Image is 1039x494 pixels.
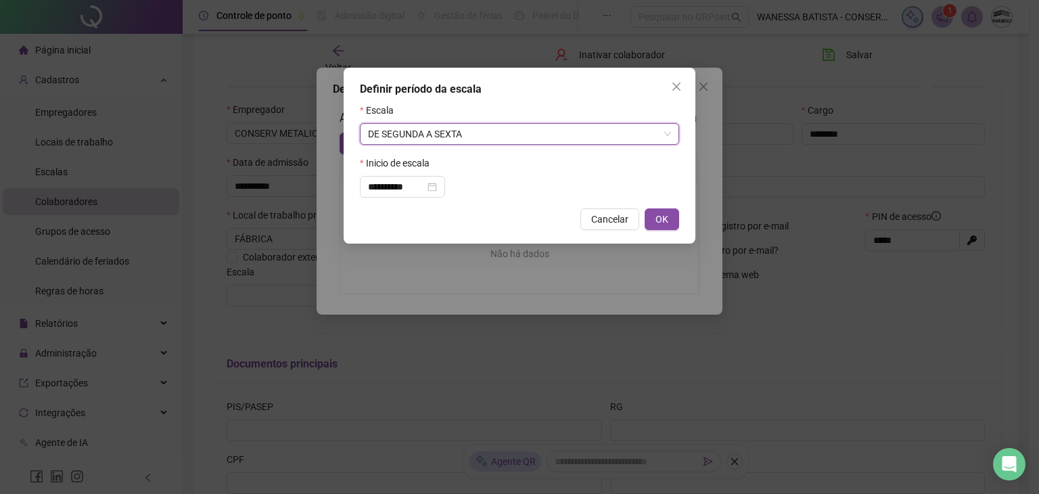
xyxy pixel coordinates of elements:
[360,156,438,171] label: Inicio de escala
[591,212,628,227] span: Cancelar
[671,81,682,92] span: close
[360,81,679,97] div: Definir período da escala
[655,212,668,227] span: OK
[580,208,639,230] button: Cancelar
[645,208,679,230] button: OK
[666,76,687,97] button: Close
[993,448,1025,480] div: Open Intercom Messenger
[360,103,402,118] label: Escala
[368,124,671,144] span: DE SEGUNDA A SEXTA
